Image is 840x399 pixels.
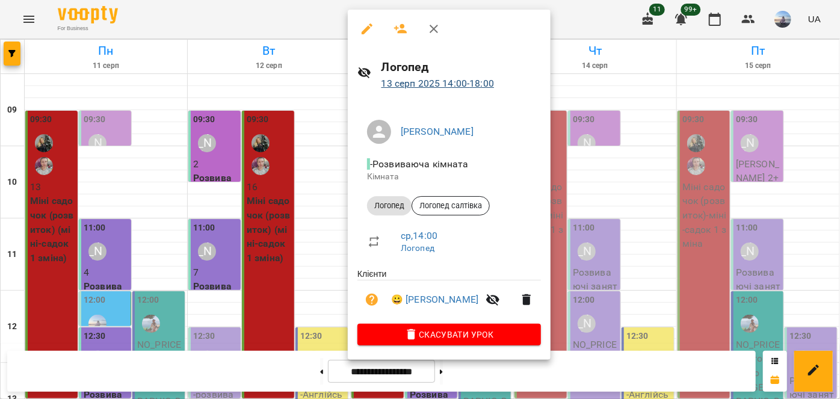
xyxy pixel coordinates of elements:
p: Кімната [367,171,531,183]
span: Логопед [367,200,412,211]
button: Візит ще не сплачено. Додати оплату? [357,285,386,314]
span: - Розвиваюча кімната [367,158,471,170]
span: Скасувати Урок [367,327,531,342]
a: 13 серп 2025 14:00-18:00 [381,78,495,89]
button: Скасувати Урок [357,324,541,345]
a: ср , 14:00 [401,230,437,241]
div: Логопед салтівка [412,196,490,215]
h6: Логопед [381,58,541,76]
a: [PERSON_NAME] [401,126,474,137]
span: Логопед салтівка [412,200,489,211]
a: Логопед [401,243,434,253]
a: 😀 [PERSON_NAME] [391,292,478,307]
ul: Клієнти [357,268,541,324]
